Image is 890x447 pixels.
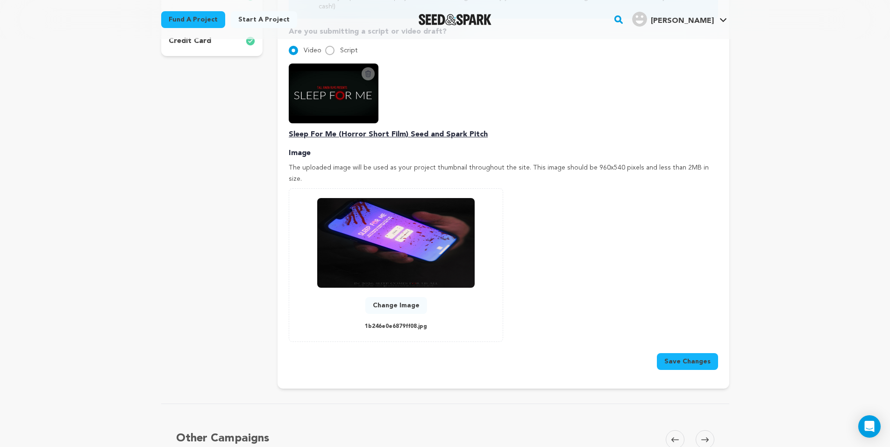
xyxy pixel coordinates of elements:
p: The uploaded image will be used as your project thumbnail throughout the site. This image should ... [289,163,718,185]
div: Vincent R.'s Profile [632,12,714,27]
a: Vincent R.'s Profile [630,10,729,27]
button: Change Image [365,297,427,314]
button: credit card [161,34,263,49]
span: Script [340,47,358,54]
span: Video [304,47,321,54]
a: Fund a project [161,11,225,28]
span: Vincent R.'s Profile [630,10,729,29]
button: Save Changes [657,353,718,370]
span: [PERSON_NAME] [651,17,714,25]
img: Seed&Spark Logo Dark Mode [419,14,492,25]
a: Seed&Spark Homepage [419,14,492,25]
p: Image [289,148,718,159]
img: check-circle-full.svg [246,35,255,47]
p: credit card [169,35,211,47]
a: Start a project [231,11,297,28]
p: Sleep For Me (Horror Short Film) Seed and Spark Pitch [289,129,718,140]
div: Open Intercom Messenger [858,415,881,438]
p: 1b246e0e6879ff08.jpg [365,321,427,332]
h5: Other Campaigns [176,430,269,447]
img: user.png [632,12,647,27]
